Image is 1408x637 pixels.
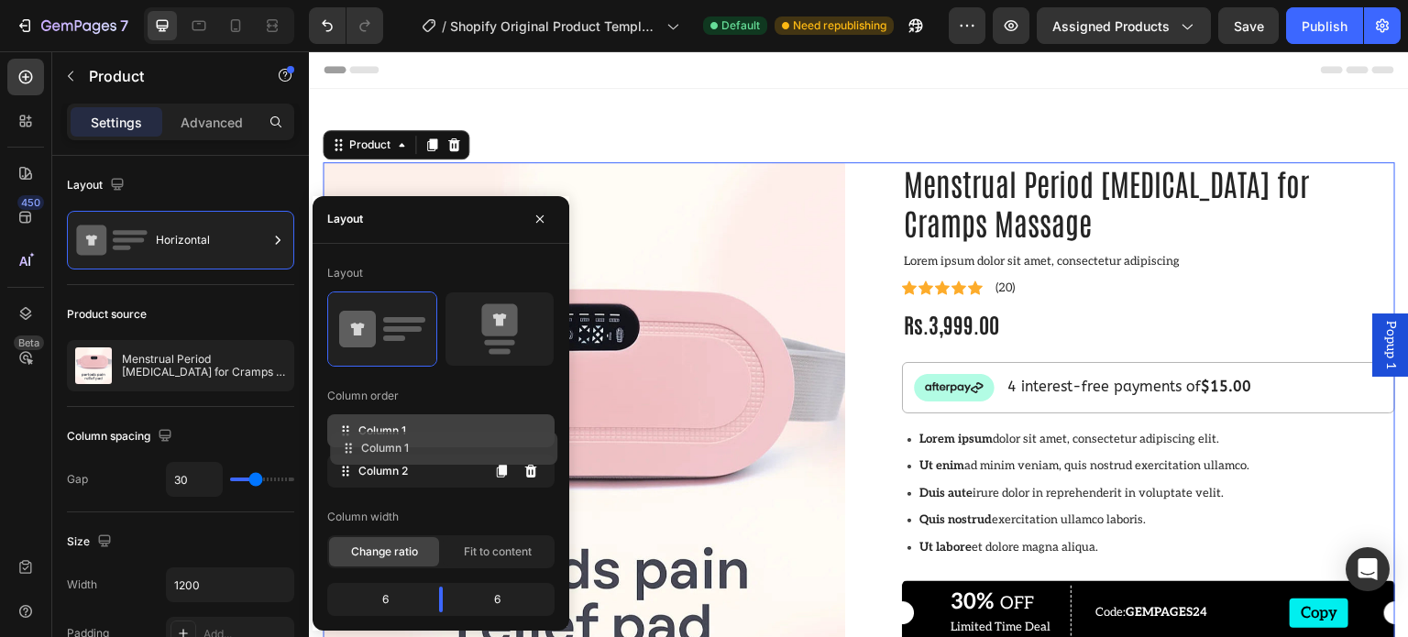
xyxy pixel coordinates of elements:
[450,16,659,36] span: Shopify Original Product Template
[817,554,898,568] strong: GEMPAGES24
[327,509,399,525] div: Column width
[610,406,940,424] p: ad minim veniam, quis nostrud exercitation ullamco.
[358,423,406,439] span: Column 1
[67,173,128,198] div: Layout
[75,347,112,384] img: product feature img
[1037,7,1211,44] button: Assigned Products
[892,326,942,344] strong: $15.00
[1052,16,1170,36] span: Assigned Products
[464,544,532,560] span: Fit to content
[67,424,176,449] div: Column spacing
[642,540,760,565] p: OFF
[167,568,293,601] input: Auto
[1302,16,1347,36] div: Publish
[610,488,940,506] p: et dolore magna aliqua.
[14,335,44,350] div: Beta
[610,407,655,422] strong: Ut enim
[327,388,399,404] div: Column order
[89,65,245,87] p: Product
[351,544,418,560] span: Change ratio
[595,203,1084,218] p: Lorem ipsum dolor sit amet, consectetur adipiscing
[309,51,1408,637] iframe: Design area
[91,113,142,132] p: Settings
[793,17,886,34] span: Need republishing
[457,587,551,612] div: 6
[610,489,663,503] strong: Ut labore
[7,7,137,44] button: 7
[37,85,85,102] div: Product
[698,326,942,346] p: 4 interest-free payments of
[605,323,686,350] img: gempages_586096926030562077-0c4e74ff-6e3b-49cc-8c1a-f70ceac2e813.svg
[122,353,286,379] p: Menstrual Period [MEDICAL_DATA] for Cramps Massage
[610,461,683,476] strong: Quis nostrud
[593,111,1086,193] h1: Menstrual Period [MEDICAL_DATA] for Cramps Massage
[642,537,686,564] strong: 30%
[1234,18,1264,34] span: Save
[67,471,88,488] div: Gap
[981,547,1039,577] button: Copy
[327,265,363,281] div: Layout
[1218,7,1279,44] button: Save
[610,380,684,395] strong: Lorem ipsum
[1286,7,1363,44] button: Publish
[1072,269,1091,318] span: Popup 1
[1346,547,1390,591] div: Open Intercom Messenger
[721,17,760,34] span: Default
[309,7,383,44] div: Undo/Redo
[156,219,268,261] div: Horizontal
[610,379,940,398] p: dolor sit amet, consectetur adipiscing elit.
[167,463,222,496] input: Auto
[593,258,692,289] div: Rs.3,999.00
[67,530,115,555] div: Size
[786,553,972,571] p: Code:
[120,15,128,37] p: 7
[358,463,408,479] span: Column 2
[442,16,446,36] span: /
[327,211,363,227] div: Layout
[610,434,664,449] strong: Duis aute
[610,460,940,478] p: exercitation ullamco laboris.
[17,195,44,210] div: 450
[67,306,147,323] div: Product source
[687,229,706,245] p: (20)
[331,587,424,612] div: 6
[67,577,97,593] div: Width
[642,568,760,584] p: Limited Time Deal
[181,113,243,132] p: Advanced
[610,434,940,452] p: irure dolor in reprehenderit in voluptate velit.
[992,552,1028,572] div: Copy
